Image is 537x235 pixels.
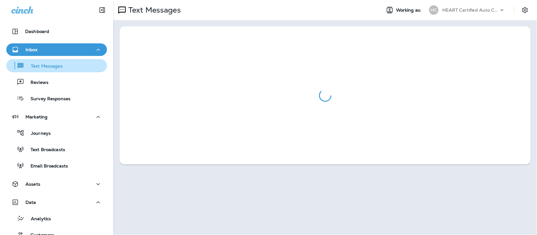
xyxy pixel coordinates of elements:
[6,75,107,89] button: Reviews
[24,147,65,153] p: Text Broadcasts
[25,29,49,34] p: Dashboard
[24,163,68,169] p: Email Broadcasts
[6,178,107,190] button: Assets
[519,4,531,16] button: Settings
[6,143,107,156] button: Text Broadcasts
[25,182,40,187] p: Assets
[25,114,48,119] p: Marketing
[6,43,107,56] button: Inbox
[93,4,111,16] button: Collapse Sidebar
[442,8,499,13] p: HEART Certified Auto Care
[6,159,107,172] button: Email Broadcasts
[126,5,181,15] p: Text Messages
[24,96,70,102] p: Survey Responses
[429,5,439,15] div: HC
[6,212,107,225] button: Analytics
[6,196,107,209] button: Data
[25,47,37,52] p: Inbox
[6,126,107,139] button: Journeys
[24,80,48,86] p: Reviews
[6,92,107,105] button: Survey Responses
[25,216,51,222] p: Analytics
[396,8,423,13] span: Working as:
[25,63,63,69] p: Text Messages
[25,200,36,205] p: Data
[6,111,107,123] button: Marketing
[6,25,107,38] button: Dashboard
[6,59,107,72] button: Text Messages
[25,131,51,137] p: Journeys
